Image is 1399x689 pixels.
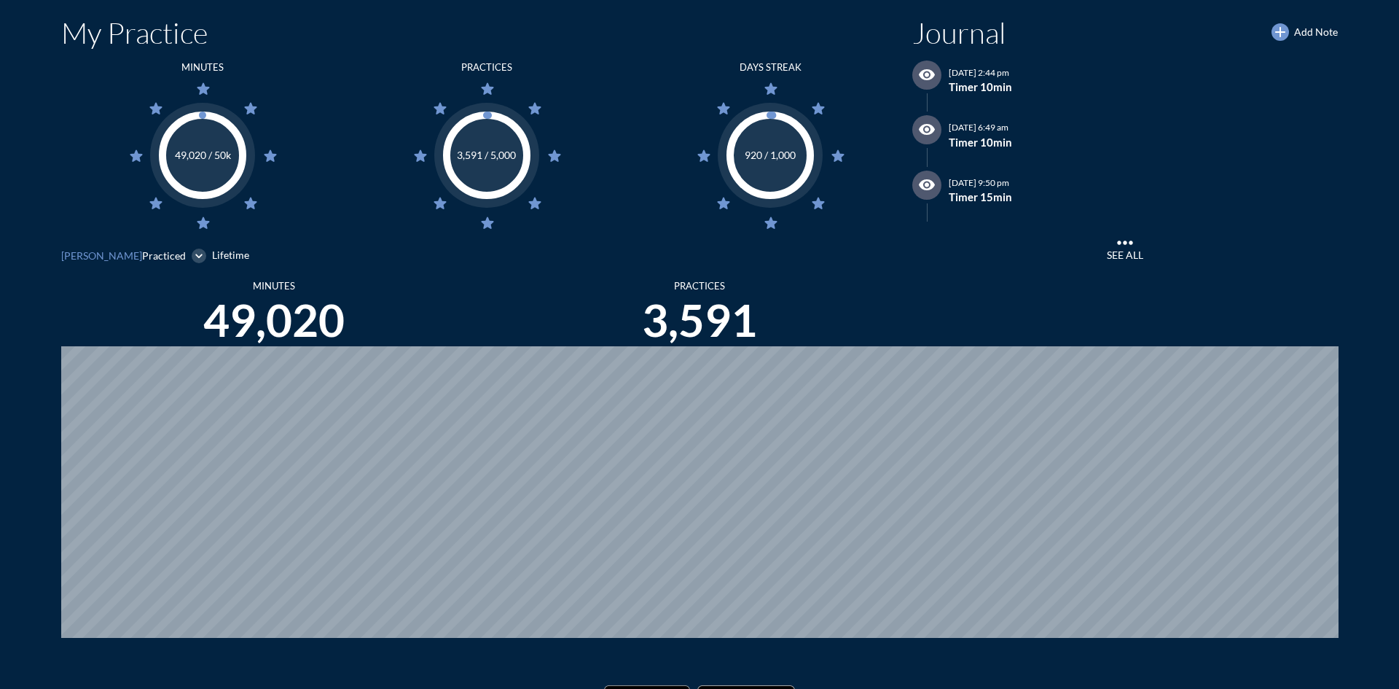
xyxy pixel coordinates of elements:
[829,147,847,165] i: star
[61,281,487,292] div: Minutes
[810,100,827,117] i: star
[912,15,1006,50] h1: Journal
[715,100,732,117] i: star
[181,62,224,74] div: Minutes
[1294,26,1338,39] span: Add Note
[762,214,780,232] i: star
[949,190,1012,203] div: Timer 15min
[949,68,1011,78] div: [DATE] 2:44 pm
[479,214,496,232] i: star
[918,121,936,139] i: visibility
[918,66,936,84] i: visibility
[431,195,449,212] i: star
[262,147,279,165] i: star
[142,249,186,262] span: Practiced
[431,100,449,117] i: star
[147,195,165,212] i: star
[487,292,912,346] div: 3,591
[461,62,512,74] div: PRACTICES
[526,195,544,212] i: star
[949,122,1011,133] div: [DATE] 6:49 am
[412,147,429,165] i: star
[212,249,249,262] div: Lifetime
[61,292,487,346] div: 49,020
[128,147,145,165] i: star
[949,136,1012,149] div: Timer 10min
[1271,23,1338,41] button: Add Note
[762,80,780,98] i: star
[195,80,212,98] i: star
[479,80,496,98] i: star
[61,249,142,262] span: [PERSON_NAME]
[740,62,802,74] div: days streak
[61,15,913,50] h1: My Practice
[695,147,713,165] i: star
[949,178,1011,188] div: [DATE] 9:50 pm
[487,281,912,292] div: PRACTICES
[1113,238,1137,249] i: more_horiz
[147,100,165,117] i: star
[195,214,212,232] i: star
[918,176,936,194] i: visibility
[912,249,1338,262] div: See All
[1271,23,1289,41] i: add
[242,195,259,212] i: star
[810,195,827,212] i: star
[242,100,259,117] i: star
[715,195,732,212] i: star
[546,147,563,165] i: star
[526,100,544,117] i: star
[949,80,1012,93] div: Timer 10min
[192,249,206,263] i: expand_more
